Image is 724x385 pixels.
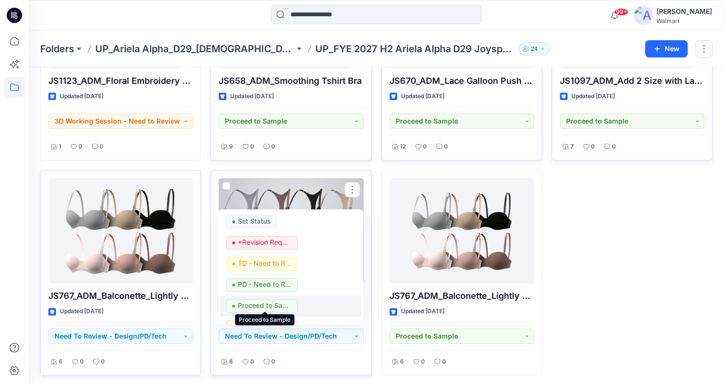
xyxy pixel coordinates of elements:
p: 0 [423,142,427,152]
p: JS767_ADM_Balconette_Lightly Lined [390,289,534,303]
p: 0 [250,357,254,367]
p: 0 [271,142,275,152]
div: Walmart [657,17,712,24]
p: 0 [80,357,84,367]
p: 0 [612,142,616,152]
a: JS767_ADM_Balconette_Lightly Lined [48,178,193,283]
a: UP_Ariela Alpha_D29_[DEMOGRAPHIC_DATA] Intimates - Joyspun [95,42,294,56]
p: Updated [DATE] [60,91,103,102]
p: 3D Working Session - Need to Review [238,320,291,333]
p: Proceed to Sample [238,299,291,312]
p: *Revision Requested [238,236,291,249]
p: 0 [101,357,105,367]
p: 7 [570,142,574,152]
p: 0 [444,142,448,152]
p: 12 [400,142,406,152]
p: Updated [DATE] [230,91,274,102]
p: TD - Need to Review [238,257,291,270]
button: New [645,40,688,57]
p: 9 [229,142,233,152]
p: 8 [229,357,233,367]
a: Folders [40,42,74,56]
img: avatar [634,6,653,25]
a: JS767_ADM_Balconette_Lightly Lined [390,178,534,283]
p: 6 [400,357,404,367]
p: JS1123_ADM_Floral Embroidery Lightly Lined Balconette [48,74,193,88]
p: PD - Need to Review Cost [238,278,291,291]
div: [PERSON_NAME] [657,6,712,17]
p: Set Status [238,215,270,227]
p: 0 [421,357,425,367]
p: 0 [100,142,103,152]
p: 0 [250,142,254,152]
p: Updated [DATE] [571,91,615,102]
p: 24 [531,44,538,54]
p: JS658_ADM_Smoothing Tshirt Bra [219,74,363,88]
p: 0 [442,357,446,367]
button: 24 [519,42,550,56]
p: JS1097_ADM_Add 2 Size with Lace Galloon Cups [560,74,704,88]
p: Updated [DATE] [401,306,445,317]
p: Updated [DATE] [401,91,445,102]
p: Updated [DATE] [60,306,103,317]
p: 0 [271,357,275,367]
p: 6 [59,357,63,367]
p: 0 [591,142,595,152]
p: 0 [78,142,82,152]
p: JS767_ADM_Balconette_Lightly Lined [48,289,193,303]
p: UP_FYE 2027 H2 Ariela Alpha D29 Joyspun Bras [315,42,514,56]
p: 1 [59,142,61,152]
a: JS723_ADM_FrontClose_PushUp [219,178,363,283]
span: 99+ [614,8,628,16]
p: JS670_ADM_Lace Galloon Push Up [390,74,534,88]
